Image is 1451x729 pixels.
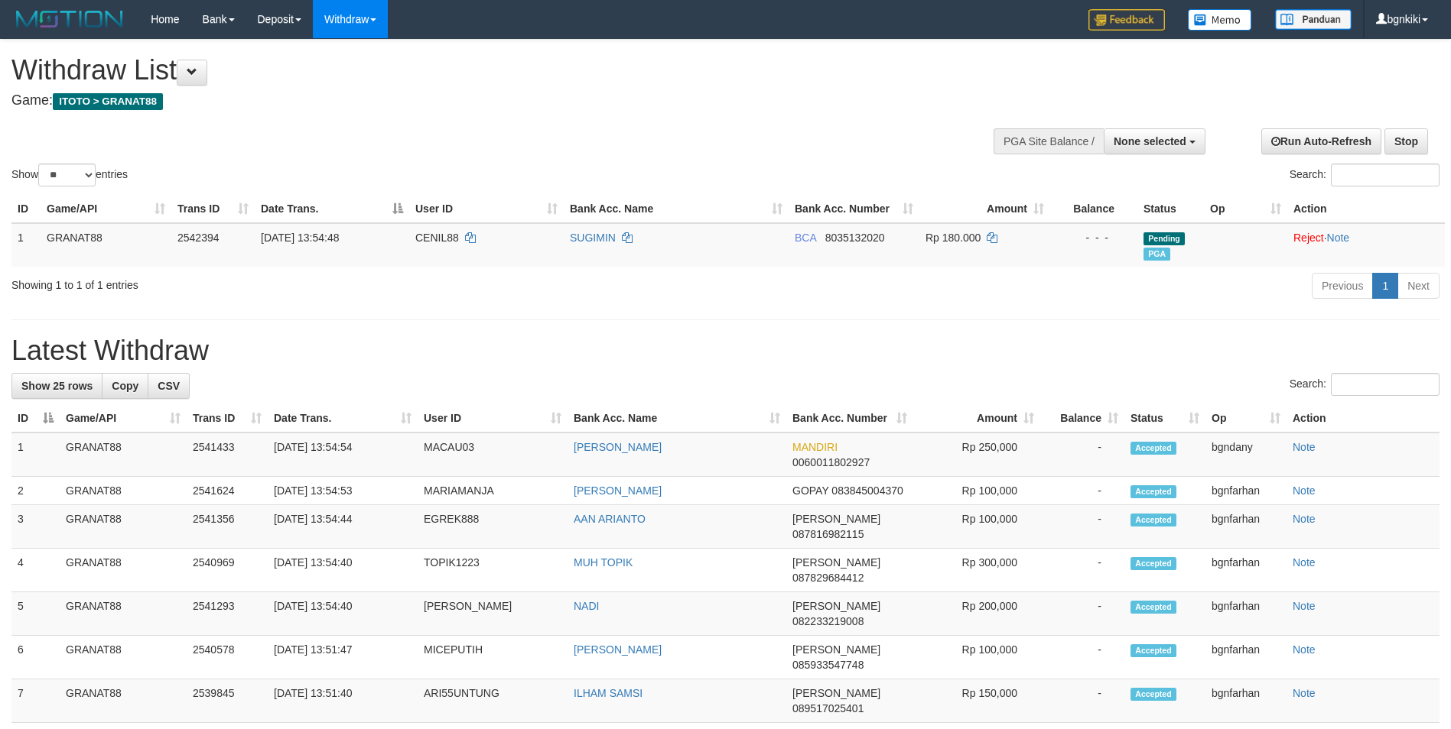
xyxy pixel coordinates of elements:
td: bgnfarhan [1205,636,1287,679]
td: MARIAMANJA [418,477,568,505]
span: Copy 085933547748 to clipboard [792,659,864,671]
td: GRANAT88 [60,477,187,505]
td: GRANAT88 [60,592,187,636]
td: bgnfarhan [1205,549,1287,592]
span: Show 25 rows [21,380,93,392]
td: - [1040,636,1124,679]
td: Rp 100,000 [913,636,1040,679]
span: [PERSON_NAME] [792,600,880,612]
span: [PERSON_NAME] [792,556,880,569]
th: Op: activate to sort column ascending [1205,404,1287,433]
a: CSV [148,373,190,399]
span: Marked by bgndany [1144,248,1170,261]
span: Accepted [1131,557,1176,570]
input: Search: [1331,373,1440,396]
img: MOTION_logo.png [11,8,128,31]
td: 1 [11,433,60,477]
a: AAN ARIANTO [574,513,646,525]
th: Amount: activate to sort column ascending [913,404,1040,433]
th: Op: activate to sort column ascending [1204,195,1287,223]
a: [PERSON_NAME] [574,643,662,656]
th: Bank Acc. Name: activate to sort column ascending [564,195,789,223]
td: 6 [11,636,60,679]
td: - [1040,592,1124,636]
td: bgnfarhan [1205,477,1287,505]
td: Rp 100,000 [913,477,1040,505]
span: Copy 087829684412 to clipboard [792,572,864,584]
a: Stop [1384,128,1428,154]
th: ID [11,195,41,223]
th: Status: activate to sort column ascending [1124,404,1205,433]
th: Date Trans.: activate to sort column descending [255,195,409,223]
span: Copy 8035132020 to clipboard [825,232,885,244]
span: None selected [1114,135,1186,147]
th: Bank Acc. Name: activate to sort column ascending [568,404,786,433]
span: ITOTO > GRANAT88 [53,93,163,110]
th: ID: activate to sort column descending [11,404,60,433]
td: Rp 100,000 [913,505,1040,549]
a: Note [1293,643,1316,656]
th: Action [1287,195,1445,223]
h1: Latest Withdraw [11,335,1440,366]
a: Previous [1312,273,1373,299]
td: MICEPUTIH [418,636,568,679]
th: Trans ID: activate to sort column ascending [187,404,268,433]
td: bgnfarhan [1205,505,1287,549]
a: 1 [1372,273,1398,299]
td: [DATE] 13:54:40 [268,592,418,636]
img: Button%20Memo.svg [1188,9,1252,31]
th: Game/API: activate to sort column ascending [41,195,171,223]
td: 1 [11,223,41,267]
td: GRANAT88 [60,505,187,549]
span: Accepted [1131,442,1176,455]
a: Show 25 rows [11,373,102,399]
td: Rp 150,000 [913,679,1040,723]
th: Amount: activate to sort column ascending [919,195,1050,223]
th: Bank Acc. Number: activate to sort column ascending [789,195,919,223]
th: Trans ID: activate to sort column ascending [171,195,255,223]
img: panduan.png [1275,9,1352,30]
div: PGA Site Balance / [994,128,1104,154]
td: 2540969 [187,549,268,592]
span: CENIL88 [415,232,459,244]
td: bgndany [1205,433,1287,477]
th: Status [1137,195,1204,223]
label: Search: [1290,373,1440,396]
span: Copy 082233219008 to clipboard [792,615,864,627]
td: - [1040,433,1124,477]
th: Balance: activate to sort column ascending [1040,404,1124,433]
span: [PERSON_NAME] [792,687,880,699]
td: [DATE] 13:51:40 [268,679,418,723]
td: - [1040,505,1124,549]
td: GRANAT88 [60,636,187,679]
td: 2540578 [187,636,268,679]
td: 2541433 [187,433,268,477]
select: Showentries [38,164,96,186]
a: Copy [102,373,148,399]
td: [DATE] 13:54:54 [268,433,418,477]
span: Accepted [1131,514,1176,526]
th: Action [1287,404,1440,433]
td: ARI55UNTUNG [418,679,568,723]
span: CSV [158,380,180,392]
img: Feedback.jpg [1088,9,1165,31]
td: 2539845 [187,679,268,723]
a: [PERSON_NAME] [574,441,662,453]
td: 2541356 [187,505,268,549]
input: Search: [1331,164,1440,186]
span: GOPAY [792,484,828,497]
a: MUH TOPIK [574,556,633,569]
a: Run Auto-Refresh [1261,128,1381,154]
a: Next [1397,273,1440,299]
span: [PERSON_NAME] [792,643,880,656]
td: TOPIK1223 [418,549,568,592]
td: Rp 250,000 [913,433,1040,477]
span: Rp 180.000 [926,232,981,244]
td: - [1040,477,1124,505]
span: Accepted [1131,644,1176,657]
a: Note [1293,513,1316,525]
a: Note [1293,441,1316,453]
td: · [1287,223,1445,267]
span: [DATE] 13:54:48 [261,232,339,244]
a: Note [1293,600,1316,612]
